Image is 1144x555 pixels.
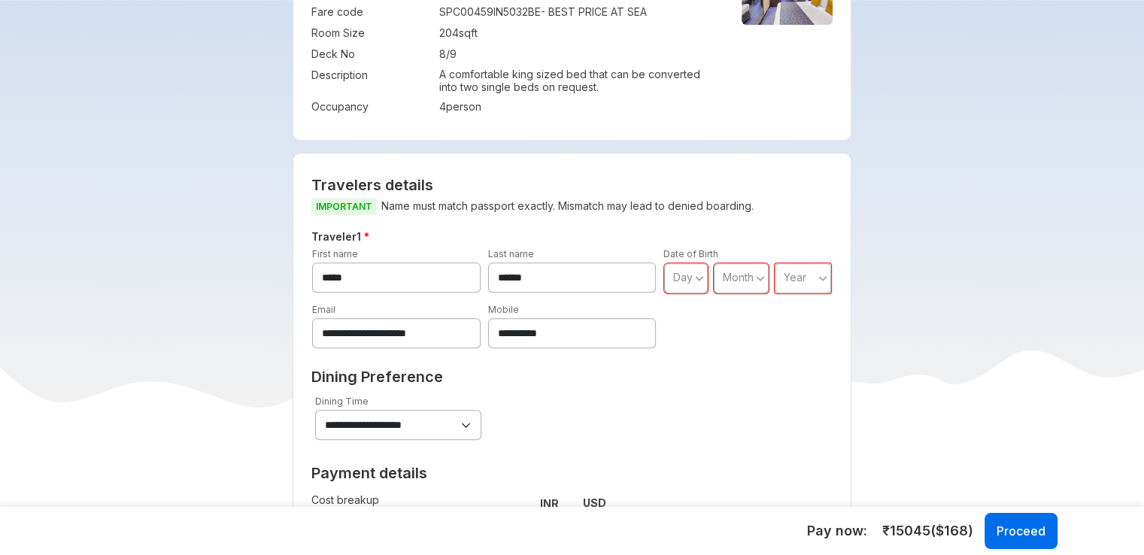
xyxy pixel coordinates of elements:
span: Month [723,271,754,284]
td: 8/9 [439,44,716,65]
td: 4 person [439,96,716,117]
td: : [432,96,439,117]
td: Description [311,65,432,96]
td: Occupancy [311,96,432,117]
td: : [432,44,439,65]
td: : [432,2,439,23]
label: Date of Birth [663,248,718,259]
svg: angle down [695,271,704,286]
div: SPC00459IN5032BE - BEST PRICE AT SEA [439,5,716,20]
label: Mobile [488,304,519,315]
td: Cost breakup [311,490,495,517]
td: 204 sqft [439,23,716,44]
label: First name [312,248,358,259]
td: Room Size [311,23,432,44]
svg: angle down [756,271,765,286]
label: Email [312,304,335,315]
p: Name must match passport exactly. Mismatch may lead to denied boarding. [311,197,833,216]
td: : [495,490,502,517]
span: ₹ 15045 ($ 168 ) [882,521,973,541]
td: Fare code [311,2,432,23]
p: A comfortable king sized bed that can be converted into two single beds on request. [439,68,716,93]
span: Year [784,271,806,284]
h2: Travelers details [311,176,833,194]
h5: Pay now: [807,522,867,540]
button: Proceed [985,513,1058,549]
td: Deck No [311,44,432,65]
label: Dining Time [315,396,369,407]
td: : [432,65,439,96]
span: Day [673,271,693,284]
h5: Traveler 1 [308,228,836,246]
h2: Dining Preference [311,368,833,386]
td: : [432,23,439,44]
strong: USD [583,496,606,509]
strong: INR [540,497,559,510]
h2: Payment details [311,464,606,482]
span: IMPORTANT [311,198,377,215]
label: Last name [488,248,534,259]
svg: angle down [818,271,827,286]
